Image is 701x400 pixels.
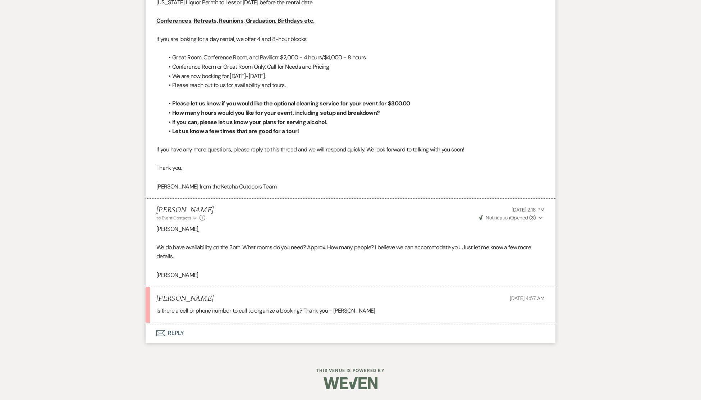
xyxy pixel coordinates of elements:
[172,100,410,107] strong: Please let us know if you would like the optional cleaning service for your event for $300.00
[510,295,545,301] span: [DATE] 4:57 AM
[156,164,182,172] span: Thank you,
[156,294,214,303] h5: [PERSON_NAME]
[172,63,329,71] span: Conference Room or Great Room Only: Call for Needs and Pricing
[156,215,191,221] span: to: Event Contacts
[156,206,214,215] h5: [PERSON_NAME]
[156,271,545,280] p: [PERSON_NAME]
[146,323,555,343] button: Reply
[172,54,366,61] span: Great Room, Conference Room, and Pavilion: $2,000 - 4 hours/$4,000 - 8 hours
[156,183,276,190] span: [PERSON_NAME] from the Ketcha Outdoors Team
[156,215,198,221] button: to: Event Contacts
[486,214,510,221] span: Notification
[172,72,265,80] span: We are now booking for [DATE]-[DATE].
[479,214,536,221] span: Opened
[172,127,299,135] strong: Let us know a few times that are good for a tour!
[172,109,380,117] strong: How many hours would you like for your event, including setup and breakdown?
[172,81,285,89] span: Please reach out to us for availability and tours.
[156,243,545,261] p: We do have availability on the 3oth. What rooms do you need? Approx. How many people? I believe w...
[172,118,327,126] strong: If you can, please let us know your plans for serving alcohol.
[156,224,545,234] p: [PERSON_NAME],
[156,146,464,153] span: If you have any more questions, please reply to this thread and we will respond quickly. We look ...
[156,17,314,24] u: Conferences, Retreats, Reunions, Graduation, Birthdays etc.
[324,371,377,396] img: Weven Logo
[156,306,545,315] p: Is there a cell or phone number to call to organize a booking? Thank you - [PERSON_NAME]
[512,206,545,213] span: [DATE] 2:18 PM
[478,214,545,222] button: NotificationOpened (3)
[529,214,536,221] strong: ( 3 )
[156,35,307,43] span: If you are looking for a day rental, we offer 4 and 8-hour blocks:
